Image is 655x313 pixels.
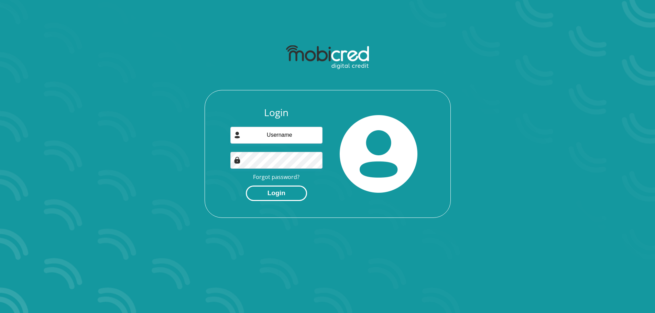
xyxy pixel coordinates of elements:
h3: Login [230,107,323,119]
input: Username [230,127,323,144]
img: user-icon image [234,132,241,138]
button: Login [246,186,307,201]
a: Forgot password? [253,173,299,181]
img: Image [234,157,241,164]
img: mobicred logo [286,45,369,69]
